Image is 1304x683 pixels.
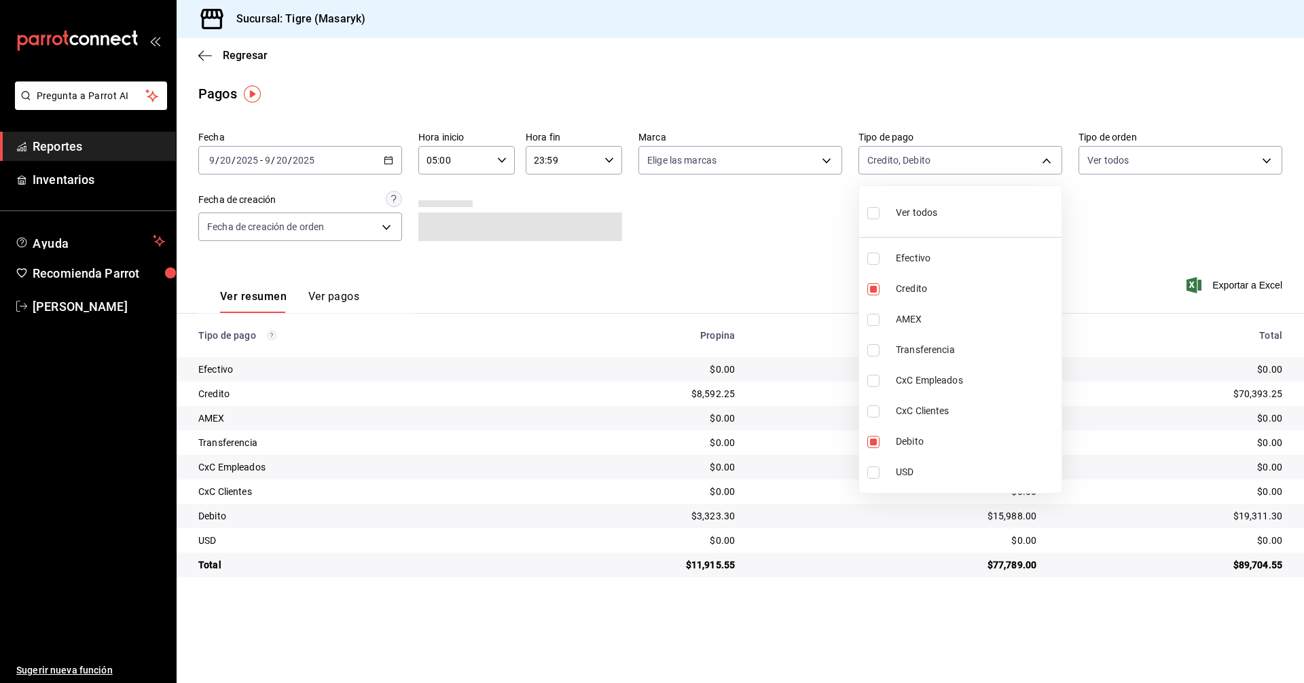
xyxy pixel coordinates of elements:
[896,373,1056,388] span: CxC Empleados
[244,86,261,103] img: Tooltip marker
[896,282,1056,296] span: Credito
[896,206,937,220] span: Ver todos
[896,465,1056,479] span: USD
[896,343,1056,357] span: Transferencia
[896,435,1056,449] span: Debito
[896,312,1056,327] span: AMEX
[896,251,1056,265] span: Efectivo
[896,404,1056,418] span: CxC Clientes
